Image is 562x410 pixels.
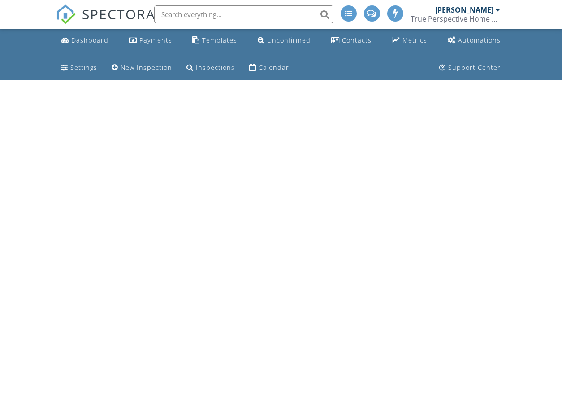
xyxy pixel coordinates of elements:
a: Settings [58,60,101,76]
a: Automations (Advanced) [444,32,504,49]
span: SPECTORA [82,4,156,23]
a: Dashboard [58,32,112,49]
a: Unconfirmed [254,32,314,49]
a: Metrics [388,32,431,49]
a: Templates [189,32,241,49]
a: Support Center [436,60,504,76]
div: Calendar [259,63,289,72]
a: Payments [125,32,176,49]
div: Contacts [342,36,372,44]
a: New Inspection [108,60,176,76]
input: Search everything... [154,5,333,23]
div: Templates [202,36,237,44]
div: New Inspection [121,63,172,72]
img: The Best Home Inspection Software - Spectora [56,4,76,24]
div: Support Center [448,63,501,72]
div: Metrics [402,36,427,44]
div: [PERSON_NAME] [435,5,493,14]
a: Calendar [246,60,293,76]
div: Payments [139,36,172,44]
a: SPECTORA [56,12,156,31]
a: Contacts [328,32,375,49]
div: Settings [70,63,97,72]
div: Inspections [196,63,235,72]
div: Unconfirmed [267,36,311,44]
div: Dashboard [71,36,108,44]
div: True Perspective Home Consultants [411,14,500,23]
a: Inspections [183,60,238,76]
div: Automations [458,36,501,44]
